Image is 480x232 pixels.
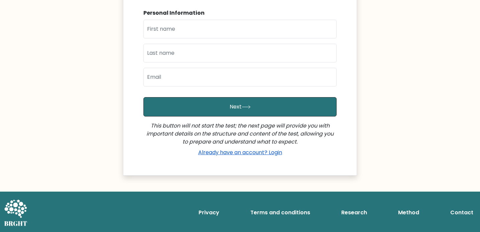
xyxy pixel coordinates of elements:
a: Already have an account? Login [196,149,285,156]
input: First name [143,20,337,38]
button: Next [143,97,337,117]
div: Personal Information [143,9,337,17]
a: Research [339,206,370,219]
a: Terms and conditions [248,206,313,219]
i: This button will not start the test; the next page will provide you with important details on the... [146,122,334,146]
a: Contact [448,206,476,219]
input: Email [143,68,337,86]
a: Method [395,206,422,219]
a: Privacy [196,206,222,219]
input: Last name [143,44,337,62]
